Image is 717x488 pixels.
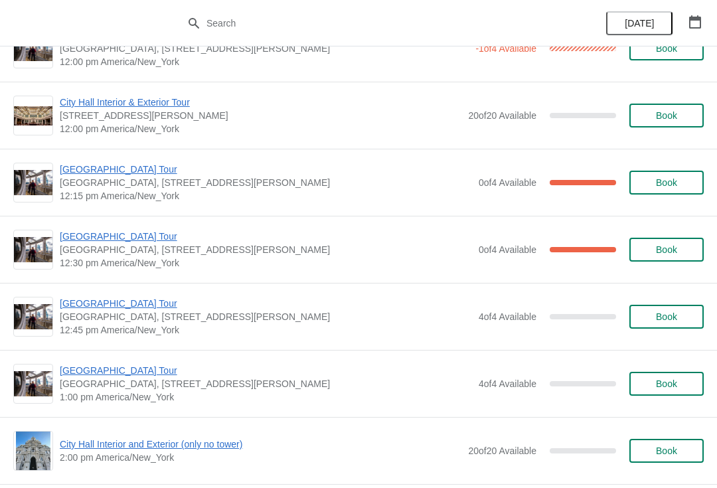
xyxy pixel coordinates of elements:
[656,177,677,188] span: Book
[479,244,536,255] span: 0 of 4 Available
[656,43,677,54] span: Book
[60,323,472,337] span: 12:45 pm America/New_York
[60,390,472,404] span: 1:00 pm America/New_York
[479,378,536,389] span: 4 of 4 Available
[60,230,472,243] span: [GEOGRAPHIC_DATA] Tour
[468,446,536,456] span: 20 of 20 Available
[206,11,538,35] input: Search
[60,109,461,122] span: [STREET_ADDRESS][PERSON_NAME]
[656,311,677,322] span: Book
[60,243,472,256] span: [GEOGRAPHIC_DATA], [STREET_ADDRESS][PERSON_NAME]
[60,163,472,176] span: [GEOGRAPHIC_DATA] Tour
[60,377,472,390] span: [GEOGRAPHIC_DATA], [STREET_ADDRESS][PERSON_NAME]
[60,297,472,310] span: [GEOGRAPHIC_DATA] Tour
[629,372,704,396] button: Book
[656,378,677,389] span: Book
[60,176,472,189] span: [GEOGRAPHIC_DATA], [STREET_ADDRESS][PERSON_NAME]
[629,439,704,463] button: Book
[606,11,673,35] button: [DATE]
[14,371,52,397] img: City Hall Tower Tour | City Hall Visitor Center, 1400 John F Kennedy Boulevard Suite 121, Philade...
[479,311,536,322] span: 4 of 4 Available
[475,43,536,54] span: -1 of 4 Available
[656,244,677,255] span: Book
[629,305,704,329] button: Book
[60,122,461,135] span: 12:00 pm America/New_York
[14,170,52,196] img: City Hall Tower Tour | City Hall Visitor Center, 1400 John F Kennedy Boulevard Suite 121, Philade...
[14,106,52,125] img: City Hall Interior & Exterior Tour | 1400 John F Kennedy Boulevard, Suite 121, Philadelphia, PA, ...
[60,438,461,451] span: City Hall Interior and Exterior (only no tower)
[60,310,472,323] span: [GEOGRAPHIC_DATA], [STREET_ADDRESS][PERSON_NAME]
[629,171,704,195] button: Book
[14,237,52,263] img: City Hall Tower Tour | City Hall Visitor Center, 1400 John F Kennedy Boulevard Suite 121, Philade...
[60,451,461,464] span: 2:00 pm America/New_York
[656,110,677,121] span: Book
[60,364,472,377] span: [GEOGRAPHIC_DATA] Tour
[625,18,654,29] span: [DATE]
[60,55,469,68] span: 12:00 pm America/New_York
[60,96,461,109] span: City Hall Interior & Exterior Tour
[656,446,677,456] span: Book
[60,189,472,203] span: 12:15 pm America/New_York
[60,256,472,270] span: 12:30 pm America/New_York
[60,42,469,55] span: [GEOGRAPHIC_DATA], [STREET_ADDRESS][PERSON_NAME]
[629,37,704,60] button: Book
[629,238,704,262] button: Book
[14,304,52,330] img: City Hall Tower Tour | City Hall Visitor Center, 1400 John F Kennedy Boulevard Suite 121, Philade...
[479,177,536,188] span: 0 of 4 Available
[629,104,704,127] button: Book
[14,36,52,62] img: City Hall Tower Tour | City Hall Visitor Center, 1400 John F Kennedy Boulevard Suite 121, Philade...
[16,432,51,470] img: City Hall Interior and Exterior (only no tower) | | 2:00 pm America/New_York
[468,110,536,121] span: 20 of 20 Available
